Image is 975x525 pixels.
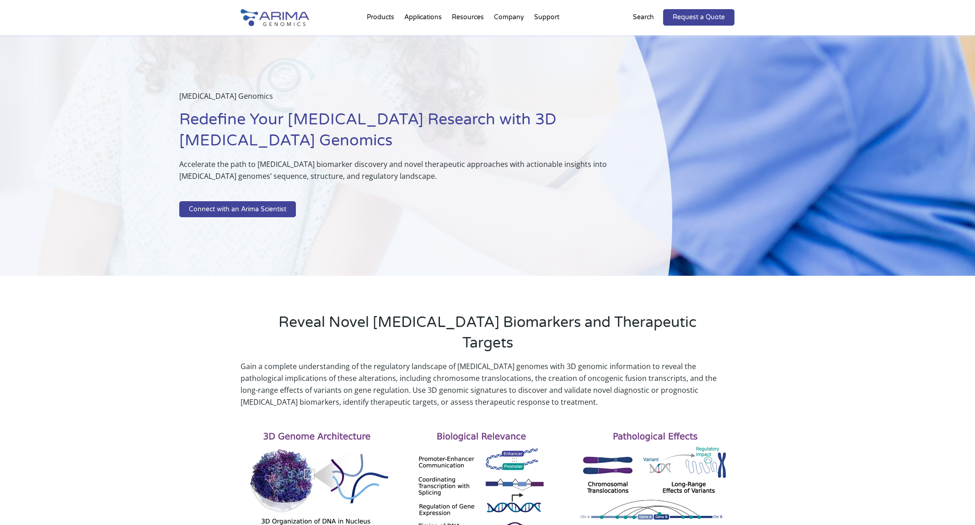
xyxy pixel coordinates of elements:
a: Request a Quote [663,9,734,26]
p: Accelerate the path to [MEDICAL_DATA] biomarker discovery and novel therapeutic approaches with a... [179,158,626,189]
img: Arima-Genomics-logo [241,9,309,26]
h1: Redefine Your [MEDICAL_DATA] Research with 3D [MEDICAL_DATA] Genomics [179,109,626,158]
h2: Reveal Novel [MEDICAL_DATA] Biomarkers and Therapeutic Targets [277,312,698,360]
p: [MEDICAL_DATA] Genomics [179,90,626,109]
p: Search [633,11,654,23]
a: Connect with an Arima Scientist [179,201,296,218]
p: Gain a complete understanding of the regulatory landscape of [MEDICAL_DATA] genomes with 3D genom... [241,360,734,408]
